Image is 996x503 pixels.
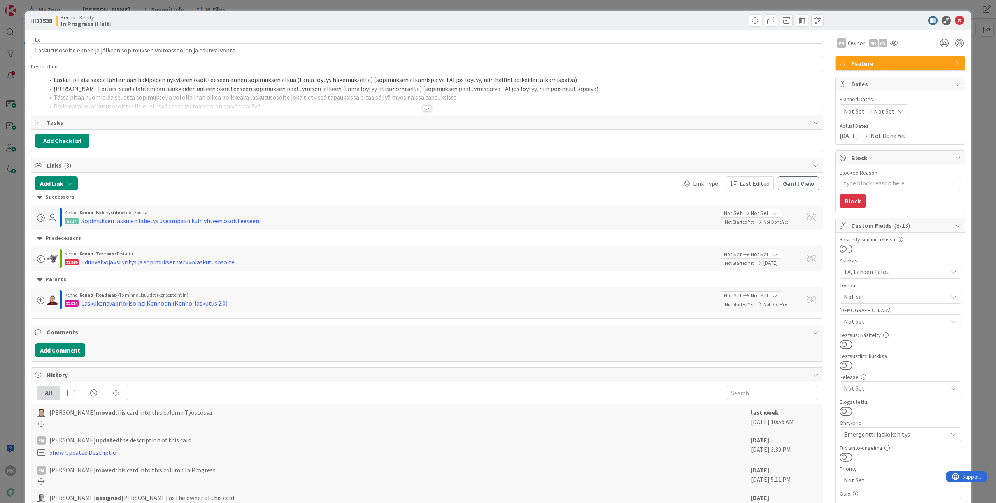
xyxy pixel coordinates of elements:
[31,36,41,43] label: Title
[751,465,817,485] div: [DATE] 5:11 PM
[49,408,212,417] span: [PERSON_NAME] this card into this column Työstössä
[37,409,46,417] img: SM
[96,466,115,474] b: moved
[851,59,951,68] span: Feature
[65,210,79,215] span: Kenno ›
[840,95,961,103] span: Planned Dates
[79,251,116,257] b: Kenno - Testaus ›
[61,14,111,21] span: Kenno - Kehitys
[751,409,779,416] b: last week
[96,436,119,444] b: updated
[894,222,910,229] span: ( 8/13 )
[16,1,35,10] span: Support
[844,475,943,486] span: Not Set
[869,39,878,47] div: AH
[65,300,79,307] div: 12314
[37,234,817,243] div: Predecessors
[840,466,961,472] div: Priority
[96,409,115,416] b: moved
[751,250,768,258] span: Not Set
[840,374,961,380] div: Release
[844,292,947,301] span: Not Set
[844,317,947,326] span: Not Set
[37,275,817,284] div: Parents
[840,194,866,208] button: Block
[49,493,234,502] span: [PERSON_NAME] [PERSON_NAME] as the owner of this card
[840,491,961,496] div: Osio
[693,179,718,188] span: Link Type
[47,327,809,337] span: Comments
[724,209,742,217] span: Not Set
[65,259,79,265] div: 21349
[751,292,768,300] span: Not Set
[763,219,788,225] span: Not Done Yet
[35,343,85,357] button: Add Comment
[81,299,228,308] div: Laskukanavapriorisointi Kennoon (Kenno-laskutus 2.0)
[840,122,961,130] span: Actual Dates
[844,267,947,276] span: TA, Lahden Talot
[44,75,819,84] li: Laskut pitäisi saada lähtemään hakijoiden nykyiseen osoitteeseen ennen sopimuksen alkua (tämä löy...
[81,216,259,225] div: Sopimuksen laskujen lähetys useampaan kuin yhteen osoitteeseen
[726,176,774,190] button: Last Edited
[116,251,133,257] span: Testattu
[844,429,943,440] span: Emergentti jatkokehitys
[844,384,947,393] span: Not Set
[871,131,906,140] span: Not Done Yet
[751,435,817,457] div: [DATE] 3:39 PM
[848,38,865,48] span: Owner
[740,179,770,188] span: Last Edited
[763,259,798,267] span: [DATE]
[47,253,58,264] img: LM
[751,494,769,501] b: [DATE]
[47,370,809,379] span: History
[851,221,951,230] span: Custom Fields
[778,176,819,190] button: Gantt View
[81,257,235,267] div: Edunvalvojaksi yritys ja sopimuksen verkkolaskutusosoite
[96,494,121,501] b: assigned
[840,420,961,426] div: Ohry-prio
[128,210,147,215] span: Reskontra
[49,435,191,445] span: [PERSON_NAME] the description of this card
[840,283,961,288] div: Testaus
[724,292,742,300] span: Not Set
[763,301,788,307] span: Not Done Yet
[844,107,864,116] span: Not Set
[725,260,754,266] span: Not Started Yet
[49,465,216,475] span: [PERSON_NAME] this card into this column In Progress
[874,107,894,116] span: Not Set
[31,43,823,57] input: type card name here...
[37,466,46,475] div: PM
[840,237,961,242] div: Käsitelty suunnittelussa
[61,21,111,27] b: In Progress (Halti
[37,386,60,400] div: All
[840,258,961,263] div: Asiakas
[751,436,769,444] b: [DATE]
[35,134,89,148] button: Add Checklist
[837,38,846,48] div: PM
[751,408,817,427] div: [DATE] 10:56 AM
[851,153,951,162] span: Block
[31,16,52,25] span: ID
[840,399,961,405] div: Blogautettu
[47,118,809,127] span: Tasks
[119,292,188,298] span: Toiminnallisuudet (konseptointiin)
[79,292,119,298] b: Kenno - Roadmap ›
[725,301,754,307] span: Not Started Yet
[840,332,961,338] div: Testaus: Käsitelty
[840,307,961,313] div: [DEMOGRAPHIC_DATA]
[65,218,79,224] div: 5717
[840,169,877,176] label: Blocked Reason
[37,193,817,201] div: Successors
[49,449,120,456] a: Show Updated Description
[35,176,78,190] button: Add Link
[840,131,858,140] span: [DATE]
[79,210,128,215] b: Kenno - Kehitysideat ›
[851,79,951,89] span: Dates
[64,161,71,169] span: ( 3 )
[44,84,819,93] li: [PERSON_NAME] pitäisi saada lähtemään asukkaiden uuteen osoitteeseen sopimuksen päättymisen jälke...
[65,292,79,298] span: Kenno ›
[47,294,58,305] img: JS
[840,353,961,359] div: Testaustiimi kurkkaa
[840,445,961,451] div: Tuotanto-ongelma
[37,17,52,24] b: 11538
